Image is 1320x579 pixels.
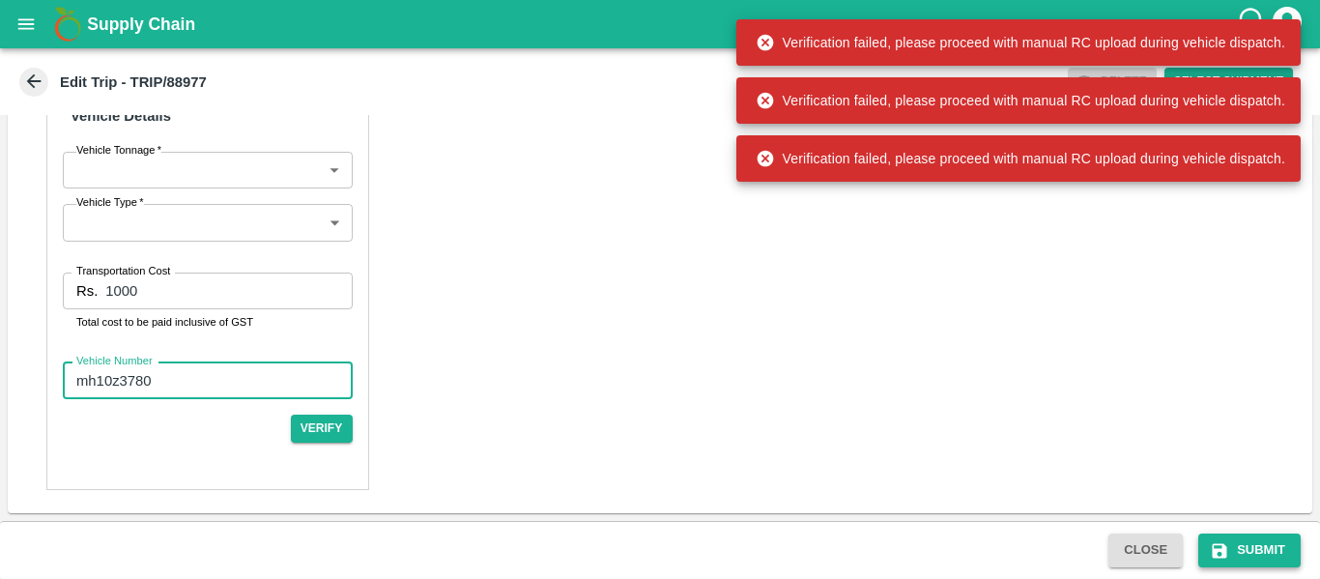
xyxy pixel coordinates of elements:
[1108,534,1183,567] button: Close
[87,11,1236,38] a: Supply Chain
[71,108,171,124] strong: Vehicle Details
[76,280,98,302] p: Rs.
[1270,4,1305,44] div: account of current user
[60,74,207,90] b: Edit Trip - TRIP/88977
[76,313,339,331] p: Total cost to be paid inclusive of GST
[63,362,353,399] input: Ex: TS07EX8889
[1198,534,1301,567] button: Submit
[756,141,1286,176] div: Verification failed, please proceed with manual RC upload during vehicle dispatch.
[1236,7,1270,42] div: customer-support
[756,83,1286,118] div: Verification failed, please proceed with manual RC upload during vehicle dispatch.
[291,415,353,443] button: Verify
[76,354,153,369] label: Vehicle Number
[76,143,161,159] label: Vehicle Tonnage
[76,264,170,279] label: Transportation Cost
[76,195,144,211] label: Vehicle Type
[4,2,48,46] button: open drawer
[48,5,87,43] img: logo
[756,25,1286,60] div: Verification failed, please proceed with manual RC upload during vehicle dispatch.
[87,14,195,34] b: Supply Chain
